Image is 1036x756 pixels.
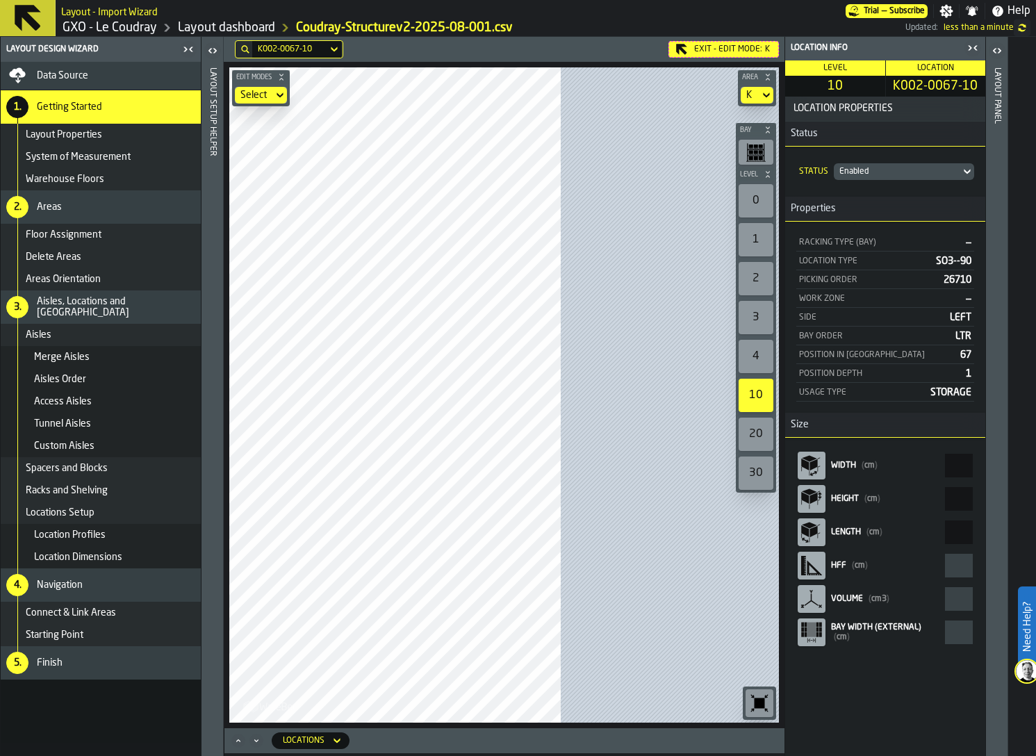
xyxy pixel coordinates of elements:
[862,461,878,470] span: cm
[796,383,974,402] div: StatList-item-Usage Type
[739,223,773,256] div: 1
[966,238,971,247] span: —
[736,298,776,337] div: button-toolbar-undefined
[987,40,1007,65] label: button-toggle-Open
[26,630,83,641] span: Starting Point
[63,20,157,35] a: link-to-/wh/i/efd9e906-5eb9-41af-aac9-d3e075764b8d
[6,574,28,596] div: 4.
[1,324,201,346] li: menu Aisles
[864,495,867,503] span: (
[26,129,102,140] span: Layout Properties
[272,732,350,749] div: DropdownMenuValue-locations
[796,167,831,176] div: Status
[26,329,51,340] span: Aisles
[862,461,864,470] span: (
[739,379,773,412] div: 10
[765,44,770,54] span: K
[799,275,938,285] div: Picking Order
[739,340,773,373] div: 4
[852,561,868,570] span: cm
[1,224,201,246] li: menu Floor Assignment
[866,528,869,536] span: (
[6,652,28,674] div: 5.
[736,454,776,493] div: button-toolbar-undefined
[1,391,201,413] li: menu Access Aisles
[235,87,287,104] div: DropdownMenuValue-none
[296,20,513,35] a: link-to-/wh/i/efd9e906-5eb9-41af-aac9-d3e075764b8d/import/layout/82920993-1353-4e08-883c-085020c3...
[963,40,982,56] label: button-toggle-Close me
[668,41,779,58] div: Exit - Edit Mode:
[796,364,974,383] div: StatList-item-Position Depth
[788,103,982,114] span: Location Properties
[934,4,959,18] label: button-toggle-Settings
[960,350,971,360] span: 67
[1,246,201,268] li: menu Delete Areas
[785,128,818,139] span: Status
[1,146,201,168] li: menu System of Measurement
[945,520,973,544] input: react-aria5459723258-:r33: react-aria5459723258-:r33:
[831,528,861,536] span: Length
[258,44,322,54] div: DropdownMenuValue-K002-0067-10
[1,90,201,124] li: menu Getting Started
[887,595,889,603] span: )
[37,296,195,318] span: Aisles, Locations and [GEOGRAPHIC_DATA]
[739,74,761,81] span: Area
[917,64,954,72] span: Location
[796,616,974,649] label: react-aria5459723258-:r39:
[864,495,880,503] span: cm
[831,623,921,632] span: Bay Width (External)
[1,413,201,435] li: menu Tunnel Aisles
[26,463,108,474] span: Spacers and Blocks
[26,607,116,618] span: Connect & Link Areas
[986,37,1008,756] header: Layout panel
[1,624,201,646] li: menu Starting Point
[26,485,108,496] span: Racks and Shelving
[26,174,104,185] span: Warehouse Floors
[739,457,773,490] div: 30
[34,396,92,407] span: Access Aisles
[34,352,90,363] span: Merge Aisles
[34,529,106,541] span: Location Profiles
[26,252,81,263] span: Delete Areas
[1,479,201,502] li: menu Racks and Shelving
[839,167,955,176] div: DropdownMenuValue-Enabled
[846,4,928,18] a: link-to-/wh/i/efd9e906-5eb9-41af-aac9-d3e075764b8d/pricing/
[796,582,974,616] label: react-aria5459723258-:r37:
[834,633,850,641] span: cm
[736,376,776,415] div: button-toolbar-undefined
[233,74,274,81] span: Edit Modes
[1008,3,1030,19] span: Help
[796,233,974,252] div: StatList-item-Racking Type (Bay)
[865,561,868,570] span: )
[241,45,249,54] div: hide filter
[37,70,88,81] span: Data Source
[955,331,971,341] span: LTR
[741,87,773,104] div: DropdownMenuValue-K
[37,580,83,591] span: Navigation
[905,23,938,33] span: Updated:
[785,419,809,430] span: Size
[945,554,973,577] input: react-aria5459723258-:r35: react-aria5459723258-:r35:
[1,190,201,224] li: menu Areas
[785,97,985,122] button: button-
[739,262,773,295] div: 2
[799,294,960,304] div: Work Zone
[785,122,985,147] h3: title-section-Status
[799,331,950,341] div: Bay Order
[736,415,776,454] div: button-toolbar-undefined
[743,687,776,720] div: button-toolbar-undefined
[34,552,122,563] span: Location Dimensions
[248,734,265,748] button: Minimize
[61,4,158,18] h2: Sub Title
[944,275,971,285] span: 26710
[785,37,985,60] header: Location Info
[785,197,985,222] h3: title-section-Properties
[203,40,222,65] label: button-toggle-Open
[1,62,201,90] li: menu Data Source
[1,368,201,391] li: menu Aisles Order
[1,168,201,190] li: menu Warehouse Floors
[26,229,101,240] span: Floor Assignment
[866,528,882,536] span: cm
[796,308,974,327] div: StatList-item-Side
[945,587,973,611] input: react-aria5459723258-:r37: react-aria5459723258-:r37:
